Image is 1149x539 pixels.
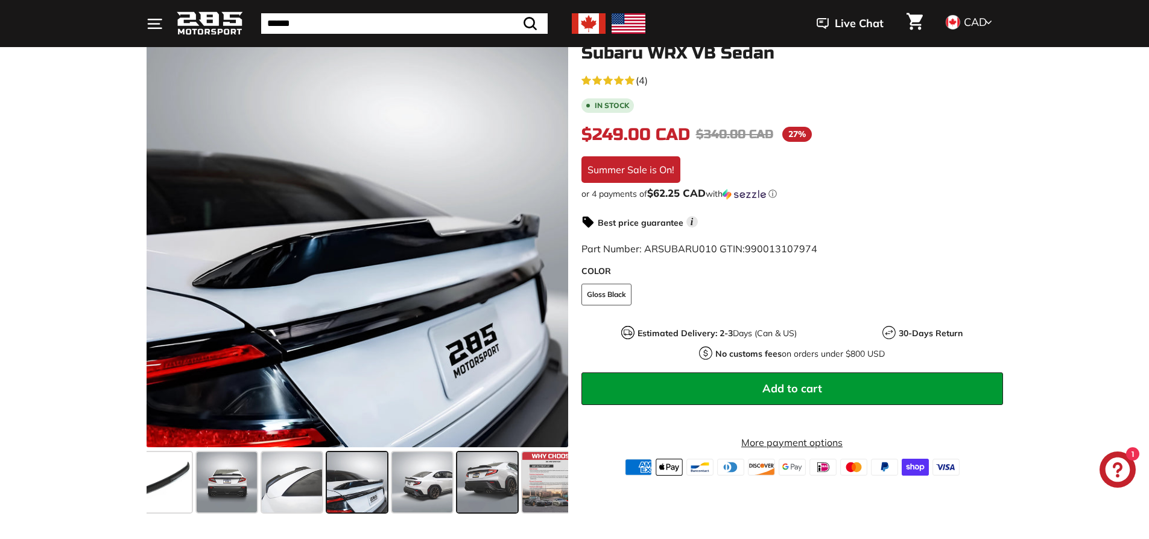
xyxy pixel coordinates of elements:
img: bancontact [686,459,714,476]
input: Search [261,13,548,34]
div: or 4 payments of$62.25 CADwithSezzle Click to learn more about Sezzle [581,188,1003,200]
div: Summer Sale is On! [581,156,680,183]
div: or 4 payments of with [581,188,1003,200]
span: 27% [782,127,812,142]
img: ideal [809,459,837,476]
label: COLOR [581,265,1003,278]
a: Cart [899,3,930,44]
a: More payment options [581,435,1003,450]
span: Live Chat [835,16,884,31]
strong: Best price guarantee [598,217,683,228]
button: Live Chat [801,8,899,39]
img: Logo_285_Motorsport_areodynamics_components [177,10,243,38]
img: master [840,459,867,476]
img: shopify_pay [902,459,929,476]
span: $62.25 CAD [647,187,706,199]
span: Add to cart [762,381,822,395]
span: 990013107974 [745,243,817,255]
strong: Estimated Delivery: 2-3 [638,328,733,339]
strong: 30-Days Return [899,328,963,339]
span: Part Number: ARSUBARU010 GTIN: [581,243,817,255]
span: i [686,216,698,228]
img: american_express [625,459,652,476]
span: CAD [964,15,987,29]
img: diners_club [717,459,744,476]
p: Days (Can & US) [638,327,797,340]
a: 5.0 rating (4 votes) [581,72,1003,88]
span: $340.00 CAD [696,127,773,142]
span: $249.00 CAD [581,124,690,145]
h1: Duckbill Style Trunk Spoiler - [DATE]-[DATE] Subaru WRX VB Sedan [581,25,1003,63]
img: paypal [871,459,898,476]
b: In stock [595,102,629,109]
img: google_pay [779,459,806,476]
span: (4) [636,73,648,88]
img: apple_pay [656,459,683,476]
p: on orders under $800 USD [715,348,885,360]
img: visa [932,459,960,476]
button: Add to cart [581,372,1003,405]
strong: No customs fees [715,348,782,359]
inbox-online-store-chat: Shopify online store chat [1096,451,1139,491]
img: discover [748,459,775,476]
img: Sezzle [723,189,766,200]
